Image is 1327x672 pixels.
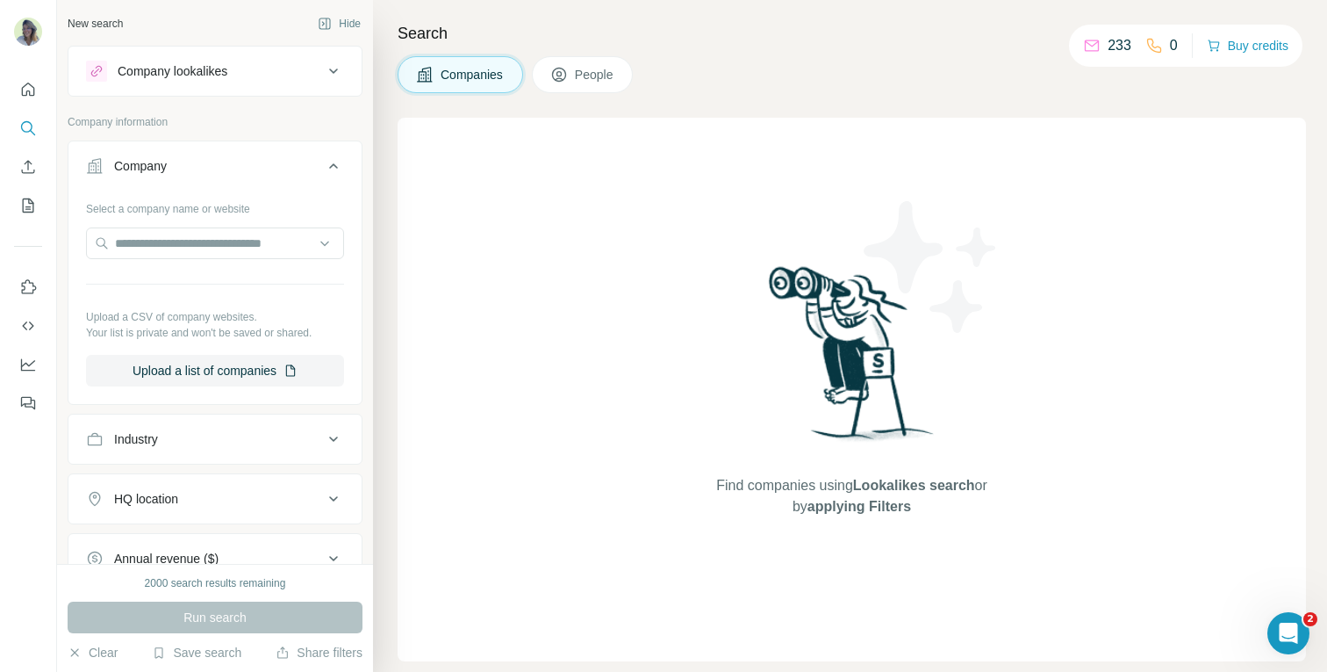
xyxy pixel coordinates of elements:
[86,355,344,387] button: Upload a list of companies
[114,550,219,567] div: Annual revenue ($)
[575,66,615,83] span: People
[68,16,123,32] div: New search
[852,188,1010,346] img: Surfe Illustration - Stars
[68,114,362,130] p: Company information
[305,11,373,37] button: Hide
[398,21,1306,46] h4: Search
[711,475,992,517] span: Find companies using or by
[1303,612,1317,626] span: 2
[68,418,362,460] button: Industry
[68,50,362,92] button: Company lookalikes
[86,309,344,325] p: Upload a CSV of company websites.
[14,349,42,380] button: Dashboard
[145,575,286,591] div: 2000 search results remaining
[152,644,241,661] button: Save search
[807,499,911,514] span: applying Filters
[441,66,505,83] span: Companies
[114,157,167,175] div: Company
[68,145,362,194] button: Company
[118,62,227,80] div: Company lookalikes
[14,74,42,105] button: Quick start
[853,478,975,493] span: Lookalikes search
[68,644,118,661] button: Clear
[14,310,42,342] button: Use Surfe API
[114,430,158,448] div: Industry
[86,194,344,217] div: Select a company name or website
[1170,35,1178,56] p: 0
[14,112,42,144] button: Search
[1108,35,1131,56] p: 233
[68,478,362,520] button: HQ location
[114,490,178,508] div: HQ location
[14,190,42,221] button: My lists
[68,538,362,580] button: Annual revenue ($)
[276,644,362,661] button: Share filters
[14,271,42,303] button: Use Surfe on LinkedIn
[86,325,344,341] p: Your list is private and won't be saved or shared.
[14,151,42,183] button: Enrich CSV
[761,262,943,458] img: Surfe Illustration - Woman searching with binoculars
[1267,612,1309,654] iframe: Intercom live chat
[14,387,42,419] button: Feedback
[14,18,42,46] img: Avatar
[1207,33,1288,58] button: Buy credits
